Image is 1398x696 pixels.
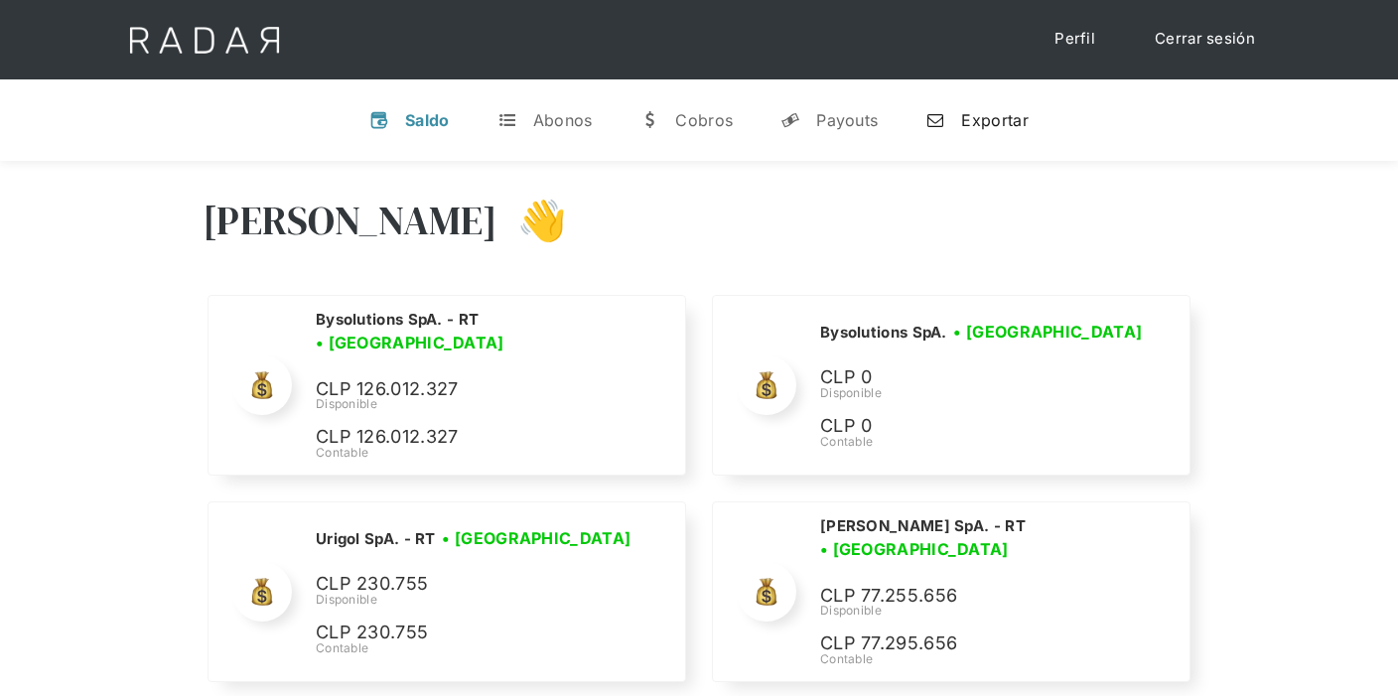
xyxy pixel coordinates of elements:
[820,412,1118,441] p: CLP 0
[316,639,637,657] div: Contable
[497,110,517,130] div: t
[369,110,389,130] div: v
[675,110,733,130] div: Cobros
[820,582,1118,611] p: CLP 77.255.656
[820,363,1118,392] p: CLP 0
[961,110,1028,130] div: Exportar
[820,516,1026,536] h2: [PERSON_NAME] SpA. - RT
[820,384,1149,402] div: Disponible
[316,444,661,462] div: Contable
[316,331,504,354] h3: • [GEOGRAPHIC_DATA]
[780,110,800,130] div: y
[316,395,661,413] div: Disponible
[442,526,630,550] h3: • [GEOGRAPHIC_DATA]
[925,110,945,130] div: n
[820,629,1118,658] p: CLP 77.295.656
[1135,20,1275,59] a: Cerrar sesión
[820,433,1149,451] div: Contable
[953,320,1142,344] h3: • [GEOGRAPHIC_DATA]
[820,602,1166,620] div: Disponible
[316,310,479,330] h2: Bysolutions SpA. - RT
[405,110,450,130] div: Saldo
[203,196,497,245] h3: [PERSON_NAME]
[316,570,614,599] p: CLP 230.755
[316,529,436,549] h2: Urigol SpA. - RT
[1035,20,1115,59] a: Perfil
[820,537,1009,561] h3: • [GEOGRAPHIC_DATA]
[316,619,614,647] p: CLP 230.755
[820,323,947,343] h2: Bysolutions SpA.
[816,110,878,130] div: Payouts
[316,423,614,452] p: CLP 126.012.327
[316,375,614,404] p: CLP 126.012.327
[497,196,567,245] h3: 👋
[639,110,659,130] div: w
[533,110,593,130] div: Abonos
[820,650,1166,668] div: Contable
[316,591,637,609] div: Disponible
